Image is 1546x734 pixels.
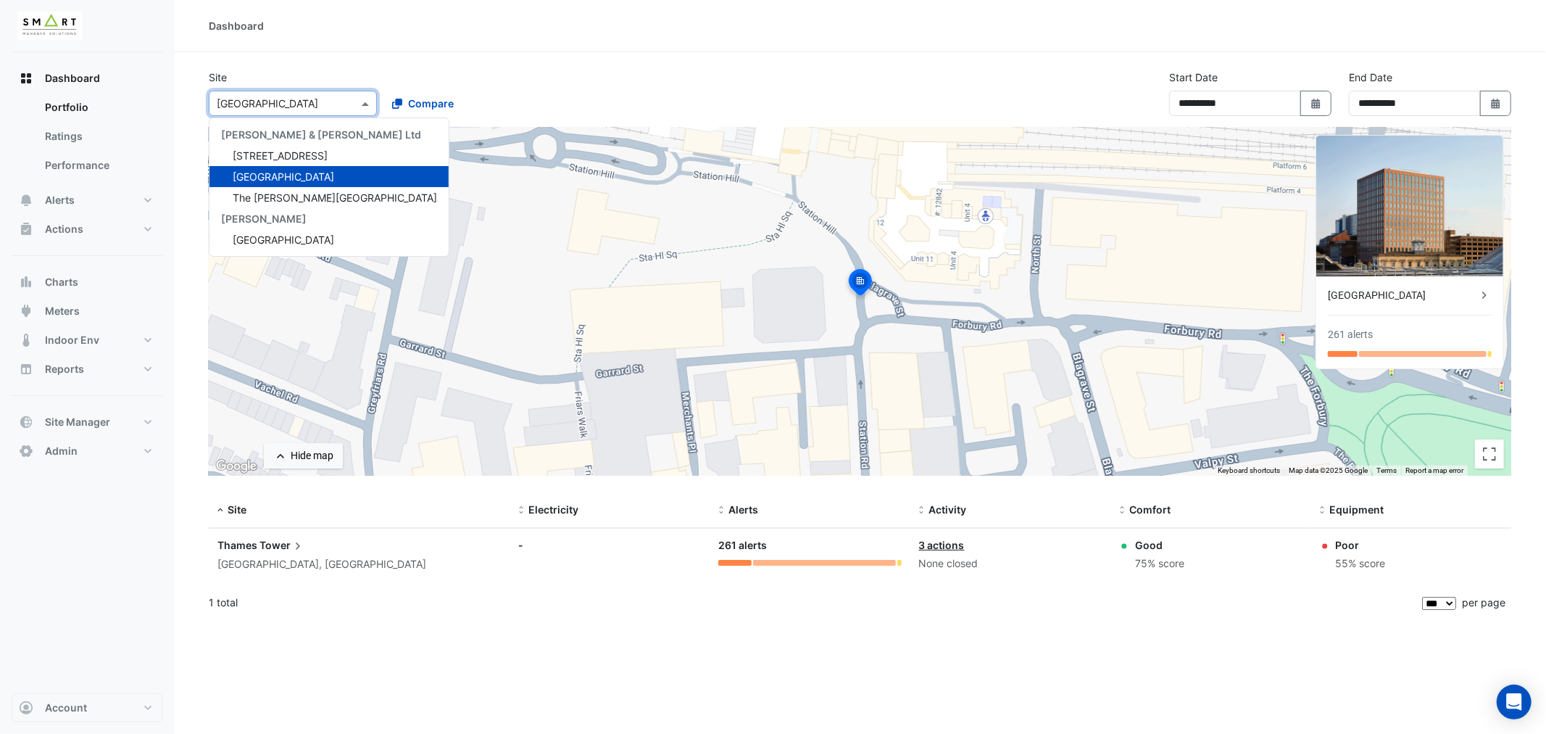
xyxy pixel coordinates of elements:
[209,117,449,257] ng-dropdown-panel: Options list
[45,193,75,207] span: Alerts
[12,437,162,466] button: Admin
[518,537,701,553] div: -
[45,71,100,86] span: Dashboard
[19,222,33,236] app-icon: Actions
[33,122,162,151] a: Ratings
[45,275,78,289] span: Charts
[12,215,162,244] button: Actions
[259,537,305,553] span: Tower
[45,444,78,458] span: Admin
[12,93,162,186] div: Dashboard
[17,12,83,41] img: Company Logo
[19,71,33,86] app-icon: Dashboard
[19,362,33,376] app-icon: Reports
[12,408,162,437] button: Site Manager
[408,96,454,111] span: Compare
[718,537,901,554] div: 261 alerts
[233,191,437,204] span: The [PERSON_NAME][GEOGRAPHIC_DATA]
[209,18,264,33] div: Dashboard
[264,443,343,469] button: Hide map
[221,128,421,141] span: [PERSON_NAME] & [PERSON_NAME] Ltd
[45,362,84,376] span: Reports
[1330,503,1384,516] span: Equipment
[1405,466,1463,474] a: Report a map error
[221,213,307,225] span: [PERSON_NAME]
[233,234,334,246] span: [GEOGRAPHIC_DATA]
[1218,466,1280,476] button: Keyboard shortcuts
[1316,136,1503,276] img: Thames Tower
[33,93,162,122] a: Portfolio
[19,333,33,347] app-icon: Indoor Env
[209,585,1419,621] div: 1 total
[12,268,162,297] button: Charts
[19,275,33,289] app-icon: Charts
[844,267,876,302] img: site-pin-selected.svg
[1289,466,1368,474] span: Map data ©2025 Google
[383,91,463,116] button: Compare
[1129,503,1171,516] span: Comfort
[929,503,967,516] span: Activity
[1328,288,1477,303] div: [GEOGRAPHIC_DATA]
[212,457,260,476] a: Open this area in Google Maps (opens a new window)
[1475,440,1504,469] button: Toggle fullscreen view
[45,222,83,236] span: Actions
[228,503,246,516] span: Site
[217,539,257,551] span: Thames
[19,444,33,458] app-icon: Admin
[233,149,328,162] span: [STREET_ADDRESS]
[19,193,33,207] app-icon: Alerts
[12,186,162,215] button: Alerts
[212,457,260,476] img: Google
[12,326,162,355] button: Indoor Env
[217,556,501,573] div: [GEOGRAPHIC_DATA], [GEOGRAPHIC_DATA]
[1336,537,1386,553] div: Poor
[33,151,162,180] a: Performance
[1169,70,1218,85] label: Start Date
[1376,466,1397,474] a: Terms
[19,415,33,429] app-icon: Site Manager
[12,693,162,722] button: Account
[291,448,333,463] div: Hide map
[1135,537,1184,553] div: Good
[45,701,87,715] span: Account
[1497,685,1532,719] div: Open Intercom Messenger
[728,503,758,516] span: Alerts
[12,64,162,93] button: Dashboard
[209,70,227,85] label: Site
[919,539,965,551] a: 3 actions
[1310,97,1323,110] fa-icon: Select Date
[45,304,80,318] span: Meters
[233,170,334,183] span: [GEOGRAPHIC_DATA]
[12,297,162,326] button: Meters
[45,415,110,429] span: Site Manager
[19,304,33,318] app-icon: Meters
[1489,97,1503,110] fa-icon: Select Date
[1328,327,1373,342] div: 261 alerts
[12,355,162,384] button: Reports
[1349,70,1392,85] label: End Date
[45,333,99,347] span: Indoor Env
[528,503,578,516] span: Electricity
[1462,596,1505,609] span: per page
[1336,556,1386,572] div: 55% score
[919,556,1102,572] div: None closed
[1135,556,1184,572] div: 75% score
